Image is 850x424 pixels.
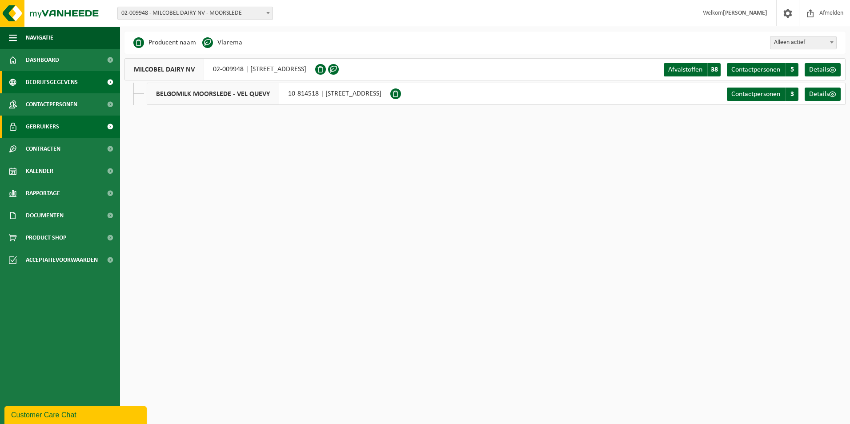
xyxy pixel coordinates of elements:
[785,88,798,101] span: 3
[133,36,196,49] li: Producent naam
[809,91,829,98] span: Details
[26,71,78,93] span: Bedrijfsgegevens
[4,404,148,424] iframe: chat widget
[731,66,780,73] span: Contactpersonen
[202,36,242,49] li: Vlarema
[125,59,204,80] span: MILCOBEL DAIRY NV
[723,10,767,16] strong: [PERSON_NAME]
[26,182,60,204] span: Rapportage
[26,204,64,227] span: Documenten
[770,36,836,49] span: Alleen actief
[707,63,721,76] span: 38
[26,160,53,182] span: Kalender
[118,7,273,20] span: 02-009948 - MILCOBEL DAIRY NV - MOORSLEDE
[727,63,798,76] a: Contactpersonen 5
[26,49,59,71] span: Dashboard
[809,66,829,73] span: Details
[26,116,59,138] span: Gebruikers
[26,27,53,49] span: Navigatie
[664,63,721,76] a: Afvalstoffen 38
[805,63,841,76] a: Details
[26,138,60,160] span: Contracten
[147,83,279,104] span: BELGOMILK MOORSLEDE - VEL QUEVY
[785,63,798,76] span: 5
[731,91,780,98] span: Contactpersonen
[26,249,98,271] span: Acceptatievoorwaarden
[668,66,702,73] span: Afvalstoffen
[26,93,77,116] span: Contactpersonen
[727,88,798,101] a: Contactpersonen 3
[124,58,315,80] div: 02-009948 | [STREET_ADDRESS]
[147,83,390,105] div: 10-814518 | [STREET_ADDRESS]
[805,88,841,101] a: Details
[770,36,837,49] span: Alleen actief
[26,227,66,249] span: Product Shop
[117,7,273,20] span: 02-009948 - MILCOBEL DAIRY NV - MOORSLEDE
